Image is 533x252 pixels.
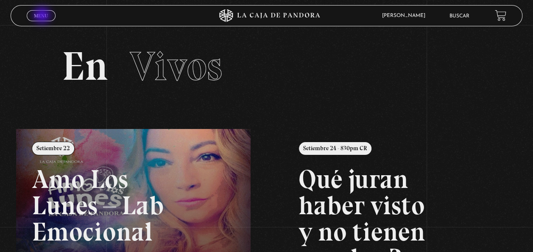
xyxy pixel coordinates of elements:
[377,13,433,18] span: [PERSON_NAME]
[495,10,506,21] a: View your shopping cart
[130,42,222,90] span: Vivos
[34,13,48,18] span: Menu
[449,14,469,19] a: Buscar
[31,20,51,26] span: Cerrar
[62,46,471,87] h2: En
